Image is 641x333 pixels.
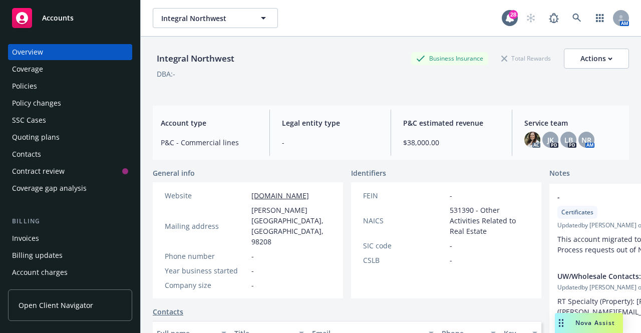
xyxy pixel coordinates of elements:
[165,190,247,201] div: Website
[450,240,452,251] span: -
[19,300,93,310] span: Open Client Navigator
[521,8,541,28] a: Start snowing
[363,240,446,251] div: SIC code
[8,95,132,111] a: Policy changes
[8,163,132,179] a: Contract review
[547,135,554,145] span: JK
[153,168,195,178] span: General info
[8,146,132,162] a: Contacts
[8,78,132,94] a: Policies
[450,190,452,201] span: -
[8,264,132,280] a: Account charges
[8,44,132,60] a: Overview
[363,190,446,201] div: FEIN
[575,318,615,327] span: Nova Assist
[524,118,621,128] span: Service team
[153,8,278,28] button: Integral Northwest
[363,215,446,226] div: NAICS
[580,49,612,68] div: Actions
[411,52,488,65] div: Business Insurance
[8,180,132,196] a: Coverage gap analysis
[12,61,43,77] div: Coverage
[581,135,591,145] span: NR
[450,255,452,265] span: -
[351,168,386,178] span: Identifiers
[251,191,309,200] a: [DOMAIN_NAME]
[165,251,247,261] div: Phone number
[12,112,46,128] div: SSC Cases
[8,230,132,246] a: Invoices
[544,8,564,28] a: Report a Bug
[282,118,379,128] span: Legal entity type
[590,8,610,28] a: Switch app
[161,118,257,128] span: Account type
[8,61,132,77] a: Coverage
[403,118,500,128] span: P&C estimated revenue
[12,146,41,162] div: Contacts
[161,137,257,148] span: P&C - Commercial lines
[403,137,500,148] span: $38,000.00
[12,230,39,246] div: Invoices
[12,78,37,94] div: Policies
[165,280,247,290] div: Company size
[12,95,61,111] div: Policy changes
[496,52,556,65] div: Total Rewards
[450,205,529,236] span: 531390 - Other Activities Related to Real Estate
[251,265,254,276] span: -
[161,13,248,24] span: Integral Northwest
[12,44,43,60] div: Overview
[153,306,183,317] a: Contacts
[282,137,379,148] span: -
[251,280,254,290] span: -
[564,135,573,145] span: LB
[8,216,132,226] div: Billing
[555,313,623,333] button: Nova Assist
[549,168,570,180] span: Notes
[8,247,132,263] a: Billing updates
[564,49,629,69] button: Actions
[12,264,68,280] div: Account charges
[42,14,74,22] span: Accounts
[153,52,238,65] div: Integral Northwest
[555,313,567,333] div: Drag to move
[567,8,587,28] a: Search
[251,251,254,261] span: -
[8,129,132,145] a: Quoting plans
[12,247,63,263] div: Billing updates
[509,10,518,19] div: 28
[157,69,175,79] div: DBA: -
[165,221,247,231] div: Mailing address
[561,208,593,217] span: Certificates
[165,265,247,276] div: Year business started
[251,205,331,247] span: [PERSON_NAME][GEOGRAPHIC_DATA], [GEOGRAPHIC_DATA], 98208
[8,4,132,32] a: Accounts
[12,129,60,145] div: Quoting plans
[12,163,65,179] div: Contract review
[524,132,540,148] img: photo
[363,255,446,265] div: CSLB
[8,112,132,128] a: SSC Cases
[12,180,87,196] div: Coverage gap analysis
